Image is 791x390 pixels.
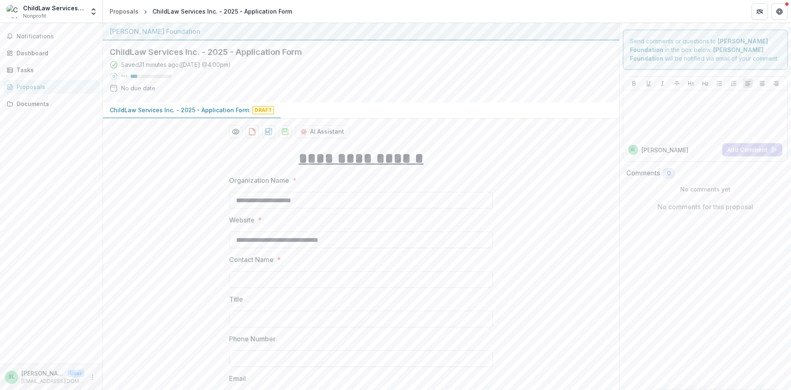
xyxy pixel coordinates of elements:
a: Documents [3,97,99,111]
button: Bullet List [714,78,724,88]
div: ChildLaw Services Inc. [23,4,84,12]
h2: ChildLaw Services Inc. - 2025 - Application Form [110,47,599,57]
button: Open entity switcher [88,3,99,20]
button: Align Left [743,78,753,88]
button: Align Right [771,78,781,88]
button: More [88,372,98,382]
p: Website [229,215,255,225]
nav: breadcrumb [106,5,295,17]
div: [PERSON_NAME] Foundation [110,26,613,36]
div: Documents [16,99,93,108]
button: AI Assistant [295,125,349,138]
button: Notifications [3,30,99,43]
a: Proposals [106,5,142,17]
div: Saved 31 minutes ago ( [DATE] @ 4:00pm ) [121,60,231,69]
button: Italicize [658,78,667,88]
span: Notifications [16,33,96,40]
a: Dashboard [3,46,99,60]
a: Tasks [3,63,99,77]
p: [EMAIL_ADDRESS][DOMAIN_NAME] [21,378,84,385]
button: Align Center [757,78,767,88]
p: Title [229,294,243,304]
button: Heading 1 [686,78,696,88]
h2: Comments [626,169,660,177]
div: No due date [121,84,155,92]
p: 16 % [121,73,127,79]
p: Organization Name [229,175,289,185]
p: Email [229,373,246,383]
p: Contact Name [229,255,274,265]
p: User [68,370,84,377]
span: Nonprofit [23,12,46,20]
button: Get Help [771,3,788,20]
button: Underline [644,78,653,88]
button: Add Comment [722,143,782,156]
img: ChildLaw Services Inc. [7,5,20,18]
div: Stephanie Legg [9,374,15,380]
div: ChildLaw Services Inc. - 2025 - Application Form [152,7,292,16]
button: Strike [672,78,682,88]
p: No comments yet [626,185,785,194]
button: Partners [751,3,768,20]
div: Send comments or questions to in the box below. will be notified via email of your comment. [623,30,788,70]
button: Preview 257af4a1-00c3-425e-8d16-242d003e624b-0.pdf [229,125,242,138]
p: ChildLaw Services Inc. - 2025 - Application Form [110,106,249,114]
span: Draft [253,106,274,114]
button: Ordered List [729,78,739,88]
p: [PERSON_NAME] [641,146,688,154]
a: Proposals [3,80,99,94]
p: No comments for this proposal [658,202,753,212]
p: Phone Number [229,334,276,344]
button: download-proposal [262,125,275,138]
div: Tasks [16,66,93,74]
div: Stephanie Legg [631,148,636,152]
p: [PERSON_NAME] [21,369,64,378]
div: Proposals [110,7,138,16]
div: Proposals [16,83,93,91]
span: 0 [667,170,671,177]
button: download-proposal [278,125,292,138]
div: Dashboard [16,49,93,57]
button: Bold [629,78,639,88]
button: download-proposal [246,125,259,138]
button: Heading 2 [700,78,710,88]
